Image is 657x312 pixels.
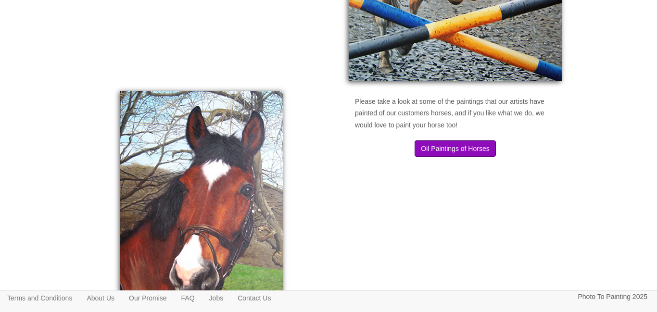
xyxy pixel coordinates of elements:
[202,291,231,305] a: Jobs
[336,91,575,162] p: Please take a look at some of the paintings that our artists have painted of our customers horses...
[79,291,122,305] a: About Us
[578,291,647,303] p: Photo To Painting 2025
[230,291,278,305] a: Contact Us
[415,140,495,157] button: Oil Paintings of Horses
[122,291,174,305] a: Our Promise
[355,140,556,157] a: Oil Paintings of Horses
[174,291,202,305] a: FAQ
